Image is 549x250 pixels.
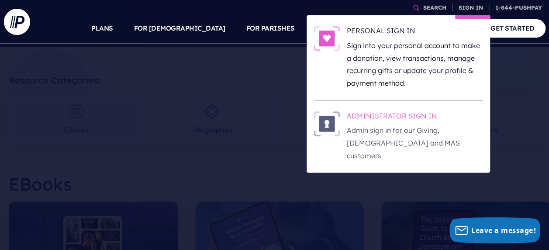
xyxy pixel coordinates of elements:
span: Leave a message! [471,226,536,235]
a: COMPANY [427,13,459,44]
p: Sign into your personal account to make a donation, view transactions, manage recurring gifts or ... [347,39,483,90]
img: PERSONAL SIGN IN - Illustration [314,26,340,51]
a: FOR [DEMOGRAPHIC_DATA] [134,13,225,44]
a: ADMINISTRATOR SIGN IN - Illustration ADMINISTRATOR SIGN IN Admin sign in for our Giving, [DEMOGRA... [314,111,483,162]
a: FOR PARISHES [246,13,295,44]
a: PLANS [91,13,113,44]
h6: ADMINISTRATOR SIGN IN [347,111,483,124]
button: Leave a message! [449,217,540,243]
a: EXPLORE [375,13,406,44]
a: SOLUTIONS [316,13,355,44]
img: ADMINISTRATOR SIGN IN - Illustration [314,111,340,136]
a: GET STARTED [480,19,546,37]
h6: PERSONAL SIGN IN [347,26,483,39]
a: PERSONAL SIGN IN - Illustration PERSONAL SIGN IN Sign into your personal account to make a donati... [314,26,483,90]
p: Admin sign in for our Giving, [DEMOGRAPHIC_DATA] and MAS customers [347,124,483,162]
